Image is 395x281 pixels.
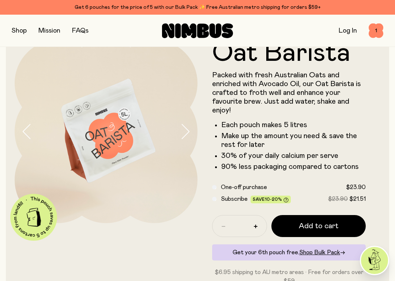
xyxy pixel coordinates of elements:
[339,27,357,34] a: Log In
[299,249,340,255] span: Shop Bulk Pack
[221,151,366,160] li: 30% of your daily calcium per serve
[212,40,366,66] h1: Oat Barista
[12,3,383,12] div: Get 6 pouches for the price of 5 with our Bulk Pack ✨ Free Australian metro shipping for orders $59+
[361,247,388,274] img: agent
[299,249,345,255] a: Shop Bulk Pack→
[221,132,366,149] li: Make up the amount you need & save the rest for later
[72,27,89,34] a: FAQs
[221,184,267,190] span: One-off purchase
[369,23,383,38] button: 1
[299,221,338,231] span: Add to cart
[221,162,366,171] li: 90% less packaging compared to cartons
[328,196,348,202] span: $23.90
[253,197,289,203] span: Save
[221,121,366,129] li: Each pouch makes 5 litres
[265,197,282,201] span: 10-20%
[212,71,366,115] p: Packed with fresh Australian Oats and enriched with Avocado Oil, our Oat Barista is crafted to fr...
[346,184,366,190] span: $23.90
[212,244,366,260] div: Get your 6th pouch free.
[271,215,366,237] button: Add to cart
[221,196,248,202] span: Subscribe
[38,27,60,34] a: Mission
[349,196,366,202] span: $21.51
